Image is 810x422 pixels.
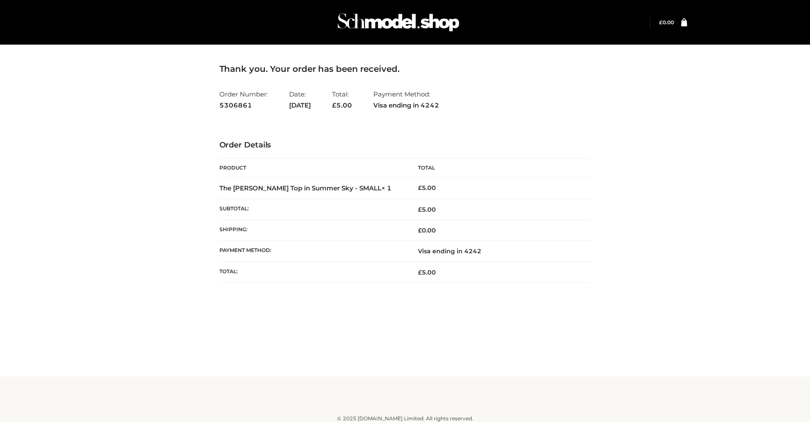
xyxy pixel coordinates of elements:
[418,206,436,213] span: 5.00
[373,87,439,113] li: Payment Method:
[219,87,268,113] li: Order Number:
[418,227,422,234] span: £
[418,269,422,276] span: £
[418,269,436,276] span: 5.00
[405,159,591,178] th: Total
[659,19,674,25] a: £0.00
[373,100,439,111] strong: Visa ending in 4242
[381,184,392,192] strong: × 1
[332,101,352,109] span: 5.00
[219,64,591,74] h3: Thank you. Your order has been received.
[219,220,405,241] th: Shipping:
[418,184,422,192] span: £
[418,227,436,234] bdi: 0.00
[219,262,405,283] th: Total:
[659,19,662,25] span: £
[219,241,405,262] th: Payment method:
[332,101,336,109] span: £
[418,184,436,192] bdi: 5.00
[219,100,268,111] strong: 5306861
[405,241,591,262] td: Visa ending in 4242
[289,87,311,113] li: Date:
[335,6,462,39] img: Schmodel Admin 964
[332,87,352,113] li: Total:
[219,199,405,220] th: Subtotal:
[289,100,311,111] strong: [DATE]
[219,159,405,178] th: Product
[219,141,591,150] h3: Order Details
[418,206,422,213] span: £
[659,19,674,25] bdi: 0.00
[219,184,392,192] strong: The [PERSON_NAME] Top in Summer Sky - SMALL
